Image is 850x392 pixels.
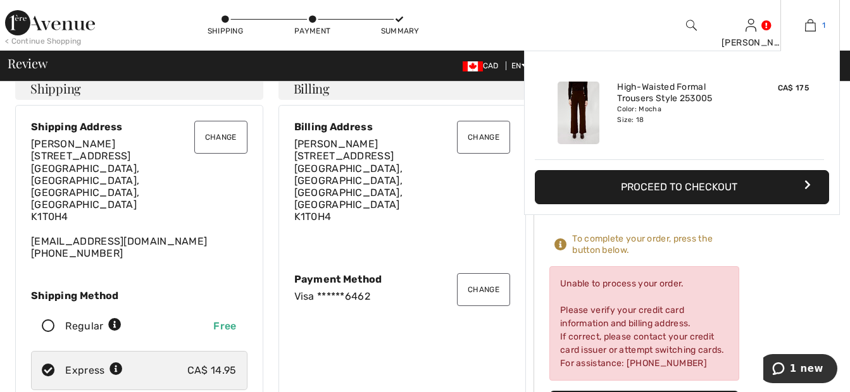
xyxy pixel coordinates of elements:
img: My Bag [805,18,816,33]
span: 1 [822,20,825,31]
a: Sign In [746,19,756,31]
a: High-Waisted Formal Trousers Style 253005 [617,82,742,104]
div: Express [65,363,123,378]
img: Canadian Dollar [463,61,483,71]
div: [PERSON_NAME] [722,36,780,49]
button: Change [457,121,510,154]
span: Shipping [30,82,81,95]
span: CA$ 175 [778,83,809,92]
span: [STREET_ADDRESS] [GEOGRAPHIC_DATA], [GEOGRAPHIC_DATA], [GEOGRAPHIC_DATA], [GEOGRAPHIC_DATA] K1T0H4 [31,150,139,223]
a: 1 [781,18,839,33]
iframe: Opens a widget where you can chat to one of our agents [763,354,837,386]
div: Color: Mocha Size: 18 [617,104,742,125]
span: [STREET_ADDRESS] [GEOGRAPHIC_DATA], [GEOGRAPHIC_DATA], [GEOGRAPHIC_DATA], [GEOGRAPHIC_DATA] K1T0H4 [294,150,403,223]
img: search the website [686,18,697,33]
span: [PERSON_NAME] [294,138,378,150]
span: [PERSON_NAME] [31,138,115,150]
button: Change [194,121,247,154]
span: Free [213,320,236,332]
div: Unable to process your order. Please verify your credit card information and billing address. If ... [549,266,739,381]
span: CAD [463,61,504,70]
div: Shipping Address [31,121,247,133]
div: Shipping Method [31,290,247,302]
div: Shipping [206,25,244,37]
div: Payment Method [294,273,511,285]
span: Billing [294,82,330,95]
div: Summary [381,25,419,37]
span: EN [511,61,527,70]
div: CA$ 14.95 [187,363,237,378]
div: < Continue Shopping [5,35,82,47]
img: 1ère Avenue [5,10,95,35]
span: Review [8,57,47,70]
div: Billing Address [294,121,511,133]
button: Proceed to Checkout [535,170,829,204]
img: My Info [746,18,756,33]
img: High-Waisted Formal Trousers Style 253005 [558,82,599,144]
button: Change [457,273,510,306]
div: Payment [294,25,332,37]
div: [EMAIL_ADDRESS][DOMAIN_NAME] [PHONE_NUMBER] [31,138,247,259]
div: Regular [65,319,122,334]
